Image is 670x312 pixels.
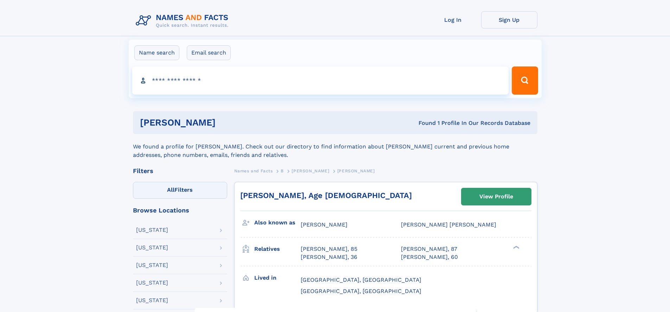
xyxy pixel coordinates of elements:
[132,66,509,95] input: search input
[301,276,421,283] span: [GEOGRAPHIC_DATA], [GEOGRAPHIC_DATA]
[481,11,537,28] a: Sign Up
[401,221,496,228] span: [PERSON_NAME] [PERSON_NAME]
[511,245,520,250] div: ❯
[136,227,168,233] div: [US_STATE]
[254,272,301,284] h3: Lived in
[317,119,530,127] div: Found 1 Profile In Our Records Database
[281,166,284,175] a: B
[301,221,347,228] span: [PERSON_NAME]
[133,182,227,199] label: Filters
[301,288,421,294] span: [GEOGRAPHIC_DATA], [GEOGRAPHIC_DATA]
[136,280,168,286] div: [US_STATE]
[133,207,227,214] div: Browse Locations
[337,168,375,173] span: [PERSON_NAME]
[401,253,458,261] a: [PERSON_NAME], 60
[401,245,457,253] a: [PERSON_NAME], 87
[187,45,231,60] label: Email search
[136,245,168,250] div: [US_STATE]
[140,118,317,127] h1: [PERSON_NAME]
[512,66,538,95] button: Search Button
[461,188,531,205] a: View Profile
[292,168,329,173] span: [PERSON_NAME]
[292,166,329,175] a: [PERSON_NAME]
[133,11,234,30] img: Logo Names and Facts
[167,186,174,193] span: All
[134,45,179,60] label: Name search
[281,168,284,173] span: B
[425,11,481,28] a: Log In
[136,298,168,303] div: [US_STATE]
[234,166,273,175] a: Names and Facts
[240,191,412,200] a: [PERSON_NAME], Age [DEMOGRAPHIC_DATA]
[254,217,301,229] h3: Also known as
[133,168,227,174] div: Filters
[301,245,357,253] a: [PERSON_NAME], 85
[254,243,301,255] h3: Relatives
[301,253,357,261] a: [PERSON_NAME], 36
[136,262,168,268] div: [US_STATE]
[479,189,513,205] div: View Profile
[133,134,537,159] div: We found a profile for [PERSON_NAME]. Check out our directory to find information about [PERSON_N...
